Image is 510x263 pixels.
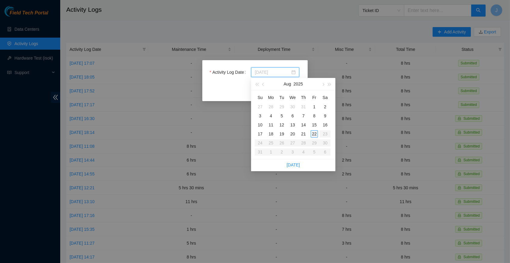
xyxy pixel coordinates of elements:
[298,102,309,111] td: 2025-07-31
[267,103,275,110] div: 28
[322,103,329,110] div: 2
[311,121,318,128] div: 15
[287,162,300,167] a: [DATE]
[298,111,309,120] td: 2025-08-07
[276,93,287,102] th: Tu
[266,120,276,129] td: 2025-08-11
[276,120,287,129] td: 2025-08-12
[287,111,298,120] td: 2025-08-06
[309,93,320,102] th: Fr
[267,121,275,128] div: 11
[257,130,264,138] div: 17
[266,111,276,120] td: 2025-08-04
[311,112,318,119] div: 8
[322,121,329,128] div: 16
[278,121,285,128] div: 12
[278,112,285,119] div: 5
[287,93,298,102] th: We
[255,120,266,129] td: 2025-08-10
[255,102,266,111] td: 2025-07-27
[300,103,307,110] div: 31
[300,130,307,138] div: 21
[266,129,276,138] td: 2025-08-18
[309,129,320,138] td: 2025-08-22
[210,67,248,77] label: Activity Log Date
[266,93,276,102] th: Mo
[300,121,307,128] div: 14
[320,102,331,111] td: 2025-08-02
[289,103,296,110] div: 30
[276,111,287,120] td: 2025-08-05
[278,130,285,138] div: 19
[300,112,307,119] div: 7
[257,112,264,119] div: 3
[309,102,320,111] td: 2025-08-01
[320,111,331,120] td: 2025-08-09
[287,120,298,129] td: 2025-08-13
[255,111,266,120] td: 2025-08-03
[298,120,309,129] td: 2025-08-14
[309,111,320,120] td: 2025-08-08
[267,130,275,138] div: 18
[289,112,296,119] div: 6
[294,78,303,90] button: 2025
[284,78,291,90] button: Aug
[298,129,309,138] td: 2025-08-21
[298,93,309,102] th: Th
[255,129,266,138] td: 2025-08-17
[266,102,276,111] td: 2025-07-28
[278,103,285,110] div: 29
[287,102,298,111] td: 2025-07-30
[267,112,275,119] div: 4
[320,93,331,102] th: Sa
[289,121,296,128] div: 13
[257,103,264,110] div: 27
[289,130,296,138] div: 20
[311,130,318,138] div: 22
[322,112,329,119] div: 9
[255,69,290,76] input: Activity Log Date
[311,103,318,110] div: 1
[257,121,264,128] div: 10
[309,120,320,129] td: 2025-08-15
[287,129,298,138] td: 2025-08-20
[255,93,266,102] th: Su
[276,102,287,111] td: 2025-07-29
[276,129,287,138] td: 2025-08-19
[320,120,331,129] td: 2025-08-16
